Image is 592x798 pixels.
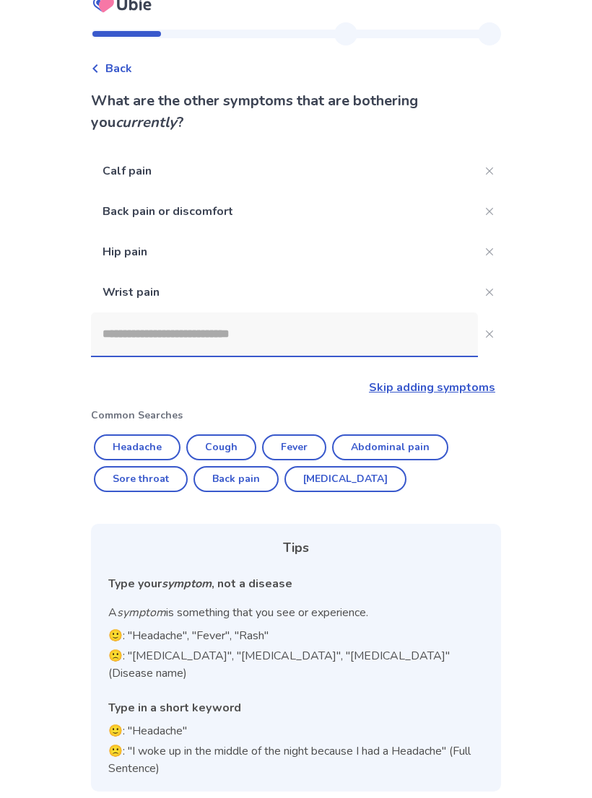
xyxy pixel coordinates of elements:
[91,312,478,356] input: Close
[108,699,484,716] div: Type in a short keyword
[478,281,501,304] button: Close
[108,538,484,558] div: Tips
[91,272,478,312] p: Wrist pain
[478,200,501,223] button: Close
[91,191,478,232] p: Back pain or discomfort
[186,434,256,460] button: Cough
[117,605,166,621] i: symptom
[108,575,484,592] div: Type your , not a disease
[478,240,501,263] button: Close
[108,742,484,777] p: 🙁: "I woke up in the middle of the night because I had a Headache" (Full Sentence)
[108,604,484,621] p: A is something that you see or experience.
[478,159,501,183] button: Close
[162,576,212,592] i: symptom
[332,434,448,460] button: Abdominal pain
[369,380,495,395] a: Skip adding symptoms
[91,151,478,191] p: Calf pain
[193,466,279,492] button: Back pain
[108,627,484,644] p: 🙂: "Headache", "Fever", "Rash"
[91,90,501,133] p: What are the other symptoms that are bothering you ?
[94,434,180,460] button: Headache
[262,434,326,460] button: Fever
[91,232,478,272] p: Hip pain
[94,466,188,492] button: Sore throat
[284,466,406,492] button: [MEDICAL_DATA]
[108,647,484,682] p: 🙁: "[MEDICAL_DATA]", "[MEDICAL_DATA]", "[MEDICAL_DATA]" (Disease name)
[478,323,501,346] button: Close
[91,408,501,423] p: Common Searches
[116,113,177,132] i: currently
[105,60,132,77] span: Back
[108,722,484,740] p: 🙂: "Headache"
